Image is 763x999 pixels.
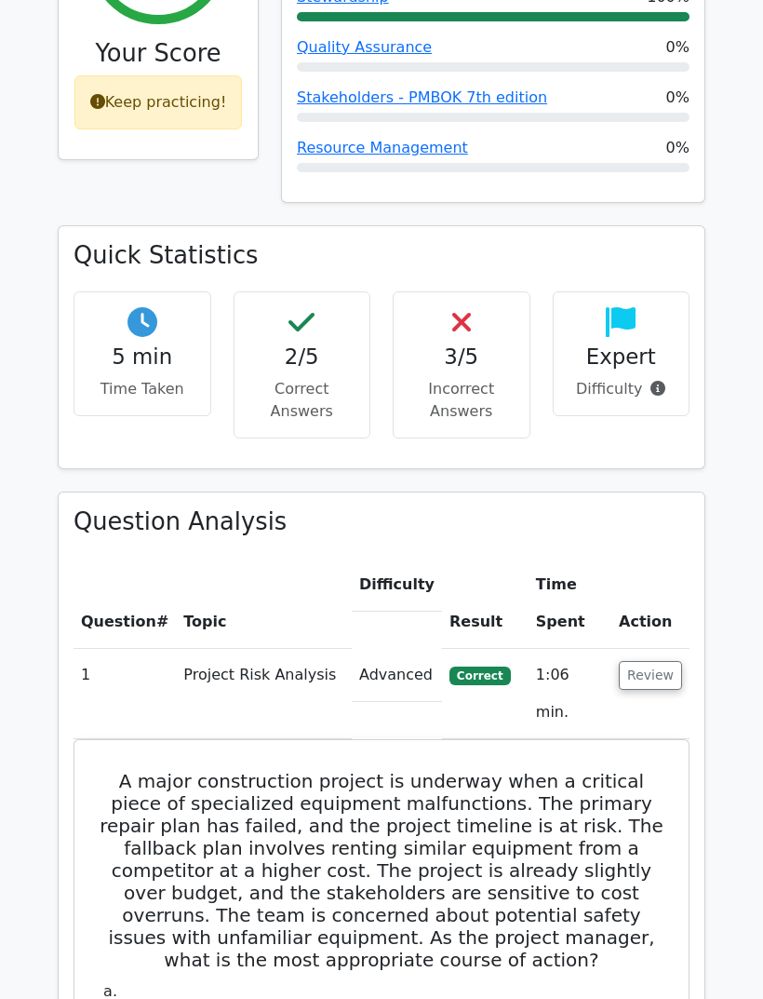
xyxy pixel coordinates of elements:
h4: Expert [569,344,675,370]
h3: Quick Statistics [74,241,689,270]
p: Correct Answers [249,378,355,423]
td: 1:06 min. [529,649,611,739]
a: Stakeholders - PMBOK 7th edition [297,88,547,106]
th: Action [611,559,689,649]
h4: 5 min [89,344,195,370]
span: 0% [666,137,689,159]
td: 1 [74,649,176,739]
h5: A major construction project is underway when a critical piece of specialized equipment malfuncti... [97,770,666,971]
a: Quality Assurance [297,38,432,56]
h3: Question Analysis [74,507,689,536]
h3: Your Score [74,39,243,68]
div: Keep practicing! [74,75,243,129]
td: Project Risk Analysis [176,649,352,739]
h4: 2/5 [249,344,355,370]
th: Result [442,559,529,649]
th: Topic [176,559,352,649]
span: Question [81,613,156,630]
p: Time Taken [89,378,195,400]
p: Difficulty [569,378,675,400]
td: Advanced [352,649,442,702]
span: Correct [449,667,510,685]
a: Resource Management [297,139,468,156]
span: 0% [666,87,689,109]
th: Difficulty [352,559,442,612]
button: Review [619,661,682,690]
th: # [74,559,176,649]
h4: 3/5 [408,344,515,370]
p: Incorrect Answers [408,378,515,423]
span: 0% [666,36,689,59]
th: Time Spent [529,559,611,649]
